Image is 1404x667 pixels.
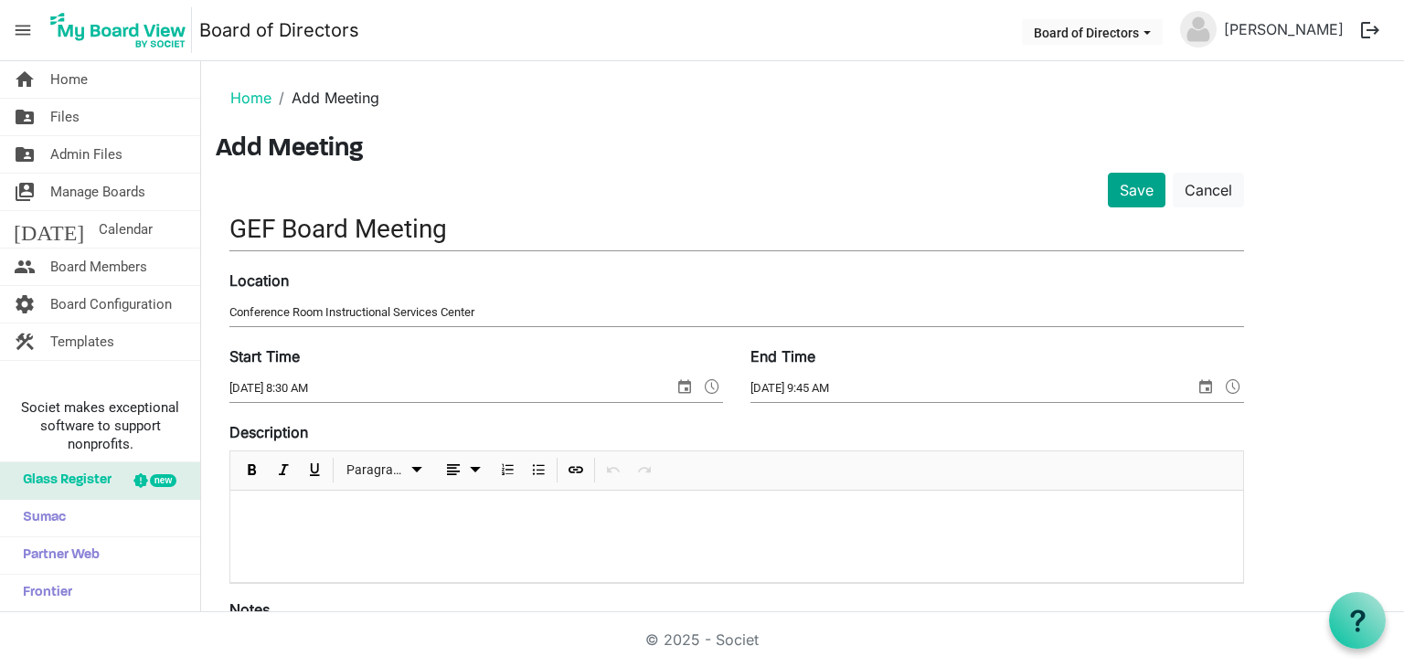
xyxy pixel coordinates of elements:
label: Location [229,270,289,291]
div: Italic [268,451,299,490]
li: Add Meeting [271,87,379,109]
span: Home [50,61,88,98]
button: dropdownbutton [436,459,489,482]
span: people [14,249,36,285]
button: Insert Link [564,459,589,482]
div: Underline [299,451,330,490]
span: construction [14,323,36,360]
span: Templates [50,323,114,360]
h3: Add Meeting [216,134,1389,165]
a: © 2025 - Societ [645,630,759,649]
span: Partner Web [14,537,100,574]
a: My Board View Logo [45,7,199,53]
span: switch_account [14,174,36,210]
button: Save [1108,173,1165,207]
label: Notes [229,598,270,620]
img: no-profile-picture.svg [1180,11,1217,48]
button: Bold [240,459,265,482]
span: folder_shared [14,136,36,173]
button: Bulleted List [526,459,551,482]
span: Paragraph [346,459,406,482]
span: Glass Register [14,462,112,499]
button: logout [1351,11,1389,49]
div: Numbered List [492,451,523,490]
span: Manage Boards [50,174,145,210]
div: Bold [237,451,268,490]
button: Italic [271,459,296,482]
a: Cancel [1173,173,1244,207]
span: Admin Files [50,136,122,173]
div: Alignments [433,451,493,490]
button: Numbered List [495,459,520,482]
a: [PERSON_NAME] [1217,11,1351,48]
span: Board Configuration [50,286,172,323]
a: Board of Directors [199,12,359,48]
button: Underline [303,459,327,482]
span: select [1195,375,1217,398]
span: Files [50,99,80,135]
span: folder_shared [14,99,36,135]
span: [DATE] [14,211,84,248]
span: settings [14,286,36,323]
label: End Time [750,345,815,367]
span: Societ makes exceptional software to support nonprofits. [8,398,192,453]
span: Board Members [50,249,147,285]
div: Insert Link [560,451,591,490]
span: Frontier [14,575,72,611]
a: Home [230,89,271,107]
span: menu [5,13,40,48]
label: Start Time [229,345,300,367]
span: Sumac [14,500,66,536]
span: select [674,375,696,398]
button: Board of Directors dropdownbutton [1022,19,1163,45]
img: My Board View Logo [45,7,192,53]
div: Bulleted List [523,451,554,490]
label: Description [229,421,308,443]
div: new [150,474,176,487]
input: Title [229,207,1244,250]
button: Paragraph dropdownbutton [340,459,431,482]
span: home [14,61,36,98]
div: Formats [336,451,433,490]
span: Calendar [99,211,153,248]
